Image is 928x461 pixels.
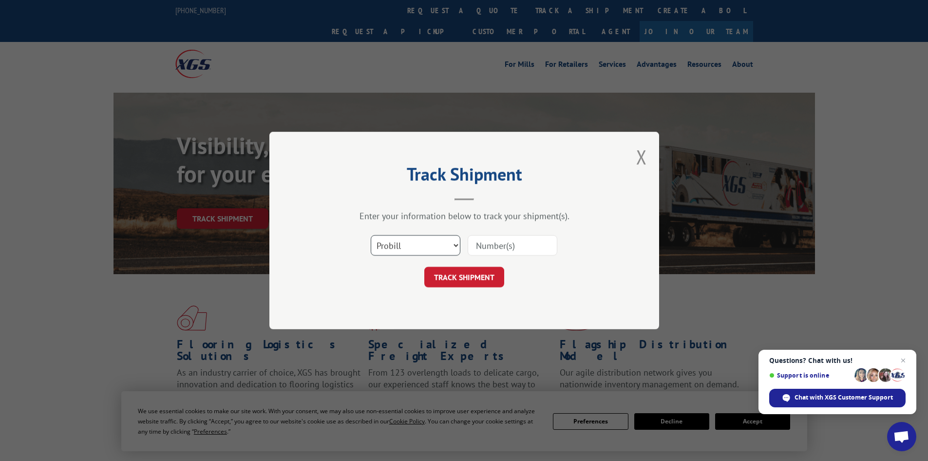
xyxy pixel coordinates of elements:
[318,210,610,221] div: Enter your information below to track your shipment(s).
[769,389,906,407] span: Chat with XGS Customer Support
[769,357,906,364] span: Questions? Chat with us!
[468,235,557,256] input: Number(s)
[887,422,916,451] a: Open chat
[769,372,851,379] span: Support is online
[795,393,893,402] span: Chat with XGS Customer Support
[636,144,647,170] button: Close modal
[424,267,504,287] button: TRACK SHIPMENT
[318,167,610,186] h2: Track Shipment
